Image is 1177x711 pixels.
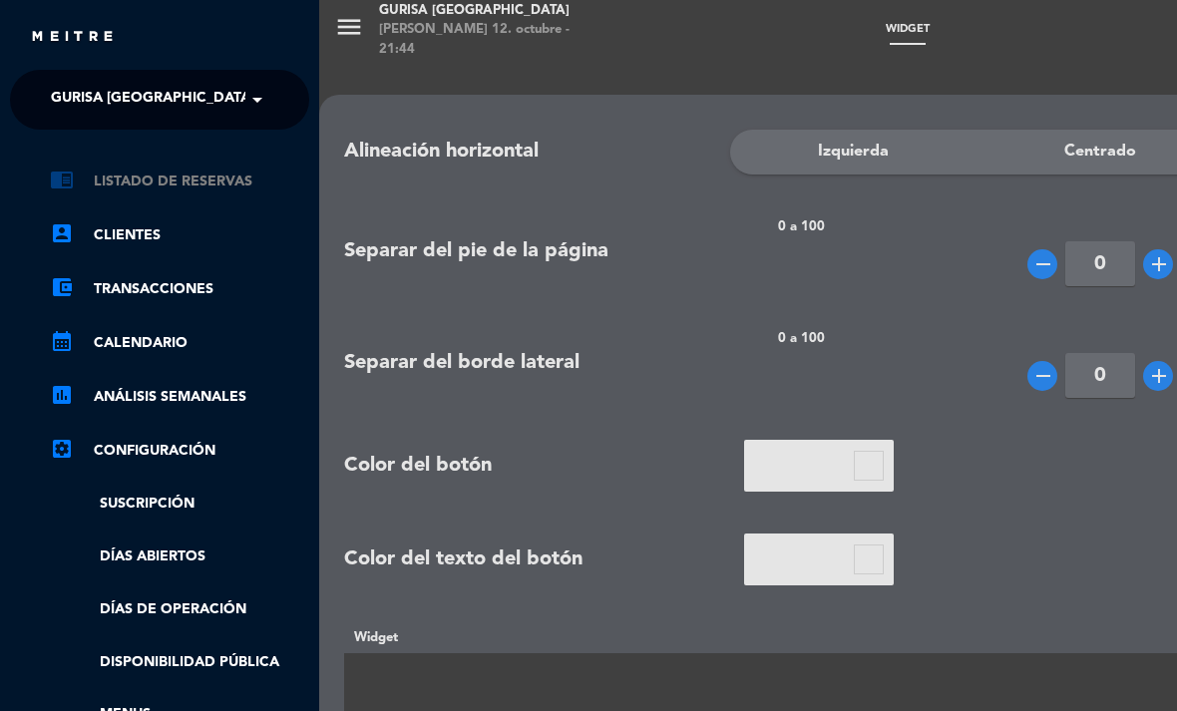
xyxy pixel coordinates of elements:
[50,221,74,245] i: account_box
[50,383,74,407] i: assessment
[30,30,115,45] img: MEITRE
[50,275,74,299] i: account_balance_wallet
[50,331,309,355] a: calendar_monthCalendario
[50,545,309,568] a: Días abiertos
[50,437,74,461] i: settings_applications
[51,79,254,121] span: Gurisa [GEOGRAPHIC_DATA]
[50,651,309,674] a: Disponibilidad pública
[50,170,309,193] a: chrome_reader_modeListado de Reservas
[50,223,309,247] a: account_boxClientes
[50,598,309,621] a: Días de Operación
[50,168,74,191] i: chrome_reader_mode
[50,329,74,353] i: calendar_month
[50,277,309,301] a: account_balance_walletTransacciones
[50,439,309,463] a: Configuración
[50,493,309,516] a: Suscripción
[50,385,309,409] a: assessmentANÁLISIS SEMANALES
